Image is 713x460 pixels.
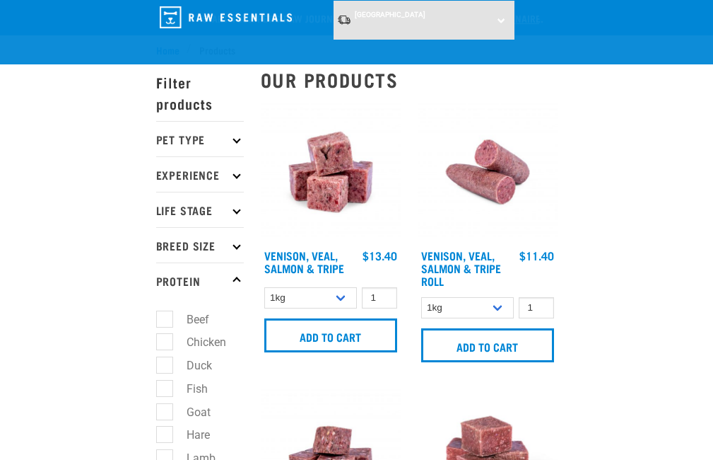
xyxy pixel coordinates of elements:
div: $11.40 [519,249,554,262]
input: 1 [519,297,554,319]
label: Fish [164,380,213,398]
label: Hare [164,426,216,444]
p: Experience [156,156,244,192]
p: Filter products [156,64,244,121]
p: Protein [156,263,244,298]
p: Breed Size [156,227,244,263]
p: Pet Type [156,121,244,156]
label: Chicken [164,333,232,351]
span: [GEOGRAPHIC_DATA] [355,11,425,18]
a: Venison, Veal, Salmon & Tripe [264,252,344,271]
img: Venison Veal Salmon Tripe 1651 [418,102,558,242]
div: $13.40 [363,249,397,262]
label: Goat [164,403,216,421]
a: Venison, Veal, Salmon & Tripe Roll [421,252,501,284]
input: Add to cart [421,328,554,362]
img: Raw Essentials Logo [160,6,292,28]
label: Beef [164,311,215,328]
input: Add to cart [264,318,397,352]
h2: Our Products [261,69,558,91]
label: Duck [164,357,218,374]
img: Venison Veal Salmon Tripe 1621 [261,102,401,242]
img: van-moving.png [337,14,351,25]
p: Life Stage [156,192,244,227]
input: 1 [362,287,397,309]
